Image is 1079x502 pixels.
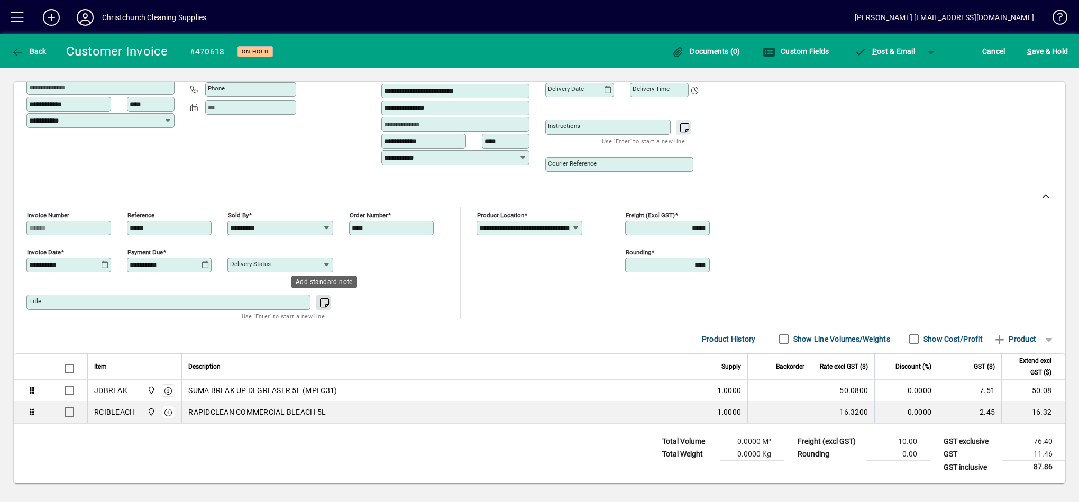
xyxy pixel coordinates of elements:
td: 0.00 [866,448,930,461]
span: Discount (%) [895,361,931,372]
span: Backorder [776,361,804,372]
div: Christchurch Cleaning Supplies [102,9,206,26]
span: Christchurch Cleaning Supplies Ltd [144,385,157,396]
mat-label: Delivery date [548,85,584,93]
td: Freight (excl GST) [792,435,866,448]
mat-label: Title [29,297,41,305]
button: Choose address [515,66,532,83]
span: Christchurch Cleaning Supplies Ltd [144,406,157,418]
span: Rate excl GST ($) [820,361,868,372]
div: Customer Invoice [66,43,168,60]
span: 1.0000 [717,385,742,396]
span: GST ($) [974,361,995,372]
label: Show Cost/Profit [921,334,983,344]
button: Product [988,330,1041,349]
td: 0.0000 [874,401,938,423]
td: Total Volume [657,435,720,448]
a: Knowledge Base [1045,2,1066,36]
mat-hint: Use 'Enter' to start a new line [242,310,325,322]
div: Add standard note [291,276,357,288]
div: 16.3200 [818,407,868,417]
td: 0.0000 M³ [720,435,784,448]
button: Profile [68,8,102,27]
button: Add [34,8,68,27]
mat-label: Payment due [127,249,163,256]
span: Product History [702,331,756,348]
button: Post & Email [848,42,920,61]
button: Cancel [980,42,1008,61]
mat-label: Freight (excl GST) [626,212,675,219]
mat-label: Delivery time [633,85,670,93]
span: RAPIDCLEAN COMMERCIAL BLEACH 5L [188,407,326,417]
div: [PERSON_NAME] [EMAIL_ADDRESS][DOMAIN_NAME] [855,9,1034,26]
td: GST exclusive [938,435,1002,448]
mat-label: Invoice date [27,249,61,256]
mat-label: Instructions [548,122,580,130]
td: Total Weight [657,448,720,461]
div: #470618 [190,43,225,60]
td: Rounding [792,448,866,461]
mat-hint: Use 'Enter' to start a new line [602,135,685,147]
span: Documents (0) [672,47,740,56]
span: Product [993,331,1036,348]
td: 0.0000 [874,380,938,401]
td: 50.08 [1001,380,1065,401]
mat-label: Delivery status [230,260,271,268]
span: Cancel [982,43,1005,60]
mat-label: Invoice number [27,212,69,219]
div: 50.0800 [818,385,868,396]
span: On hold [242,48,269,55]
span: Supply [721,361,741,372]
span: P [872,47,877,56]
td: 87.86 [1002,461,1065,474]
span: Custom Fields [763,47,829,56]
td: 0.0000 Kg [720,448,784,461]
mat-label: Product location [477,212,524,219]
button: Custom Fields [760,42,832,61]
span: S [1027,47,1031,56]
button: Product History [698,330,760,349]
mat-label: Courier Reference [548,160,597,167]
button: Documents (0) [669,42,743,61]
a: View on map [498,65,515,82]
span: 1.0000 [717,407,742,417]
td: 11.46 [1002,448,1065,461]
td: 76.40 [1002,435,1065,448]
span: Description [188,361,221,372]
td: 7.51 [938,380,1001,401]
td: 16.32 [1001,401,1065,423]
button: Back [8,42,49,61]
span: ave & Hold [1027,43,1068,60]
div: RCIBLEACH [94,407,135,417]
mat-label: Reference [127,212,154,219]
label: Show Line Volumes/Weights [791,334,890,344]
span: Back [11,47,47,56]
div: JDBREAK [94,385,127,396]
td: GST inclusive [938,461,1002,474]
mat-label: Phone [208,85,225,92]
mat-label: Order number [350,212,388,219]
mat-label: Rounding [626,249,651,256]
span: Extend excl GST ($) [1008,355,1051,378]
td: 10.00 [866,435,930,448]
span: Item [94,361,107,372]
span: SUMA BREAK UP DEGREASER 5L (MPI C31) [188,385,337,396]
td: GST [938,448,1002,461]
span: ost & Email [854,47,915,56]
button: Save & Hold [1025,42,1071,61]
mat-label: Sold by [228,212,249,219]
td: 2.45 [938,401,1001,423]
